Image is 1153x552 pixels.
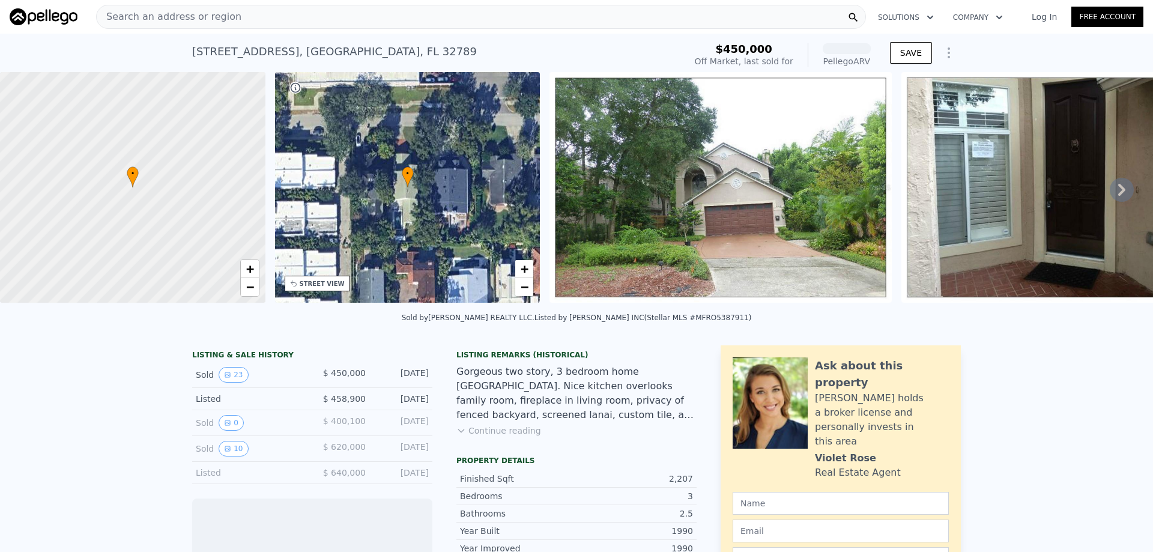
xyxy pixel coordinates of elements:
[192,43,477,60] div: [STREET_ADDRESS] , [GEOGRAPHIC_DATA] , FL 32789
[375,467,429,479] div: [DATE]
[534,314,752,322] div: Listed by [PERSON_NAME] INC (Stellar MLS #MFRO5387911)
[192,350,432,362] div: LISTING & SALE HISTORY
[246,261,253,276] span: +
[402,314,534,322] div: Sold by [PERSON_NAME] REALTY LLC .
[246,279,253,294] span: −
[456,456,697,466] div: Property details
[937,41,961,65] button: Show Options
[456,425,541,437] button: Continue reading
[868,7,943,28] button: Solutions
[815,466,901,480] div: Real Estate Agent
[460,490,576,502] div: Bedrooms
[576,525,693,537] div: 1990
[815,391,949,449] div: [PERSON_NAME] holds a broker license and personally invests in this area
[10,8,77,25] img: Pellego
[815,357,949,391] div: Ask about this property
[323,442,366,452] span: $ 620,000
[219,441,248,456] button: View historical data
[196,441,303,456] div: Sold
[219,367,248,383] button: View historical data
[460,525,576,537] div: Year Built
[1071,7,1143,27] a: Free Account
[815,451,876,466] div: Violet Rose
[515,278,533,296] a: Zoom out
[97,10,241,24] span: Search an address or region
[576,473,693,485] div: 2,207
[521,279,528,294] span: −
[1017,11,1071,23] a: Log In
[127,168,139,179] span: •
[241,278,259,296] a: Zoom out
[196,393,303,405] div: Listed
[196,367,303,383] div: Sold
[127,166,139,187] div: •
[460,473,576,485] div: Finished Sqft
[460,508,576,520] div: Bathrooms
[375,393,429,405] div: [DATE]
[515,260,533,278] a: Zoom in
[823,55,871,67] div: Pellego ARV
[241,260,259,278] a: Zoom in
[300,279,345,288] div: STREET VIEW
[943,7,1012,28] button: Company
[375,415,429,431] div: [DATE]
[521,261,528,276] span: +
[402,168,414,179] span: •
[890,42,932,64] button: SAVE
[196,415,303,431] div: Sold
[733,492,949,515] input: Name
[375,441,429,456] div: [DATE]
[375,367,429,383] div: [DATE]
[576,490,693,502] div: 3
[323,368,366,378] span: $ 450,000
[549,72,892,303] img: Sale: 46445177 Parcel: 48310876
[323,468,366,478] span: $ 640,000
[196,467,303,479] div: Listed
[715,43,772,55] span: $450,000
[733,520,949,542] input: Email
[456,350,697,360] div: Listing Remarks (Historical)
[402,166,414,187] div: •
[576,508,693,520] div: 2.5
[695,55,793,67] div: Off Market, last sold for
[456,365,697,422] div: Gorgeous two story, 3 bedroom home [GEOGRAPHIC_DATA]. Nice kitchen overlooks family room, firepla...
[323,416,366,426] span: $ 400,100
[219,415,244,431] button: View historical data
[323,394,366,404] span: $ 458,900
